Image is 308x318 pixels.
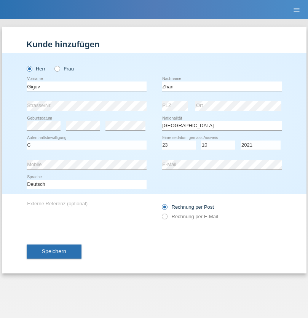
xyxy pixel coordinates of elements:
input: Herr [27,66,32,71]
input: Rechnung per Post [162,204,167,214]
button: Speichern [27,244,81,259]
label: Herr [27,66,46,72]
input: Rechnung per E-Mail [162,214,167,223]
h1: Kunde hinzufügen [27,40,282,49]
span: Speichern [42,248,66,254]
input: Frau [54,66,59,71]
a: menu [289,7,304,12]
label: Rechnung per E-Mail [162,214,218,219]
label: Rechnung per Post [162,204,214,210]
label: Frau [54,66,74,72]
i: menu [293,6,300,14]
